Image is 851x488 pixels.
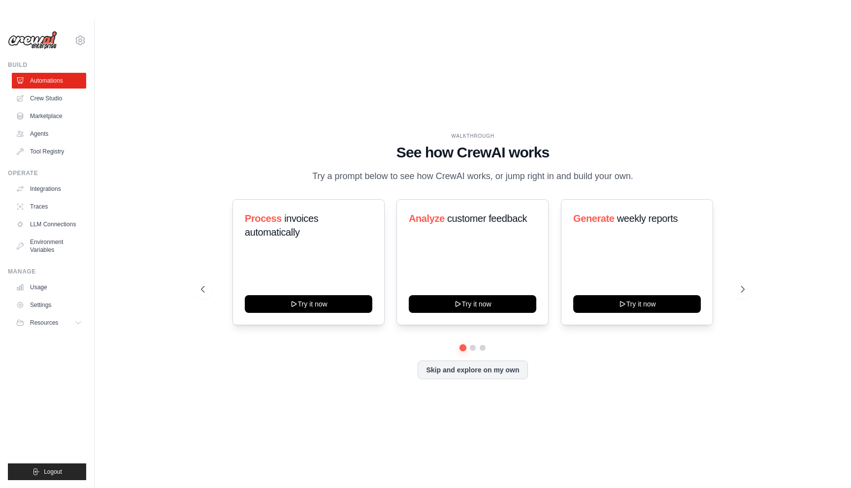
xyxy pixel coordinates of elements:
a: Environment Variables [12,234,86,258]
a: Usage [12,279,86,295]
button: Skip and explore on my own [418,361,527,379]
button: Try it now [245,295,372,313]
h1: See how CrewAI works [201,144,745,161]
button: Try it now [573,295,701,313]
a: Settings [12,297,86,313]
p: Try a prompt below to see how CrewAI works, or jump right in and build your own. [307,169,638,183]
span: Logout [44,468,62,476]
a: Marketplace [12,108,86,124]
a: Integrations [12,181,86,197]
a: LLM Connections [12,216,86,232]
span: Process [245,213,282,224]
div: Operate [8,169,86,177]
span: Analyze [409,213,445,224]
button: Resources [12,315,86,331]
img: Logo [8,31,57,50]
a: Crew Studio [12,91,86,106]
span: weekly reports [617,213,677,224]
div: Manage [8,268,86,275]
span: Generate [573,213,615,224]
button: Logout [8,463,86,480]
div: WALKTHROUGH [201,132,745,140]
a: Agents [12,126,86,142]
div: Build [8,61,86,69]
a: Tool Registry [12,144,86,159]
span: Resources [30,319,58,327]
button: Try it now [409,295,536,313]
span: customer feedback [447,213,527,224]
a: Traces [12,199,86,214]
a: Automations [12,73,86,89]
